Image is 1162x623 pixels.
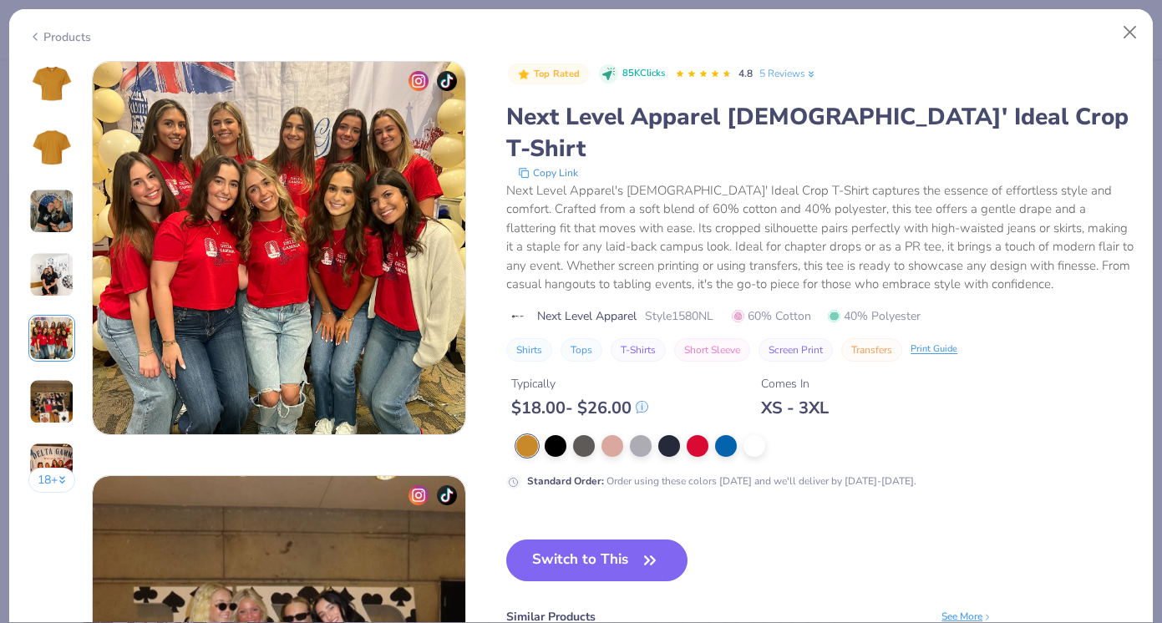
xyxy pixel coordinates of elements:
[28,28,91,46] div: Products
[738,67,753,80] span: 4.8
[674,338,750,362] button: Short Sleeve
[732,307,811,325] span: 60% Cotton
[506,101,1134,165] div: Next Level Apparel [DEMOGRAPHIC_DATA]' Ideal Crop T-Shirt
[611,338,666,362] button: T-Shirts
[28,468,76,493] button: 18+
[645,307,713,325] span: Style 1580NL
[32,64,72,104] img: Front
[29,316,74,361] img: User generated content
[527,474,604,488] strong: Standard Order :
[93,62,465,434] img: 42e5acc1-4099-4767-b6f9-ac4e814f7407
[437,71,457,91] img: tiktok-icon.png
[29,252,74,297] img: User generated content
[508,63,588,85] button: Badge Button
[511,398,648,418] div: $ 18.00 - $ 26.00
[506,539,688,581] button: Switch to This
[1114,17,1146,48] button: Close
[534,69,581,79] span: Top Rated
[761,375,829,393] div: Comes In
[408,71,429,91] img: insta-icon.png
[32,128,72,168] img: Back
[506,310,529,323] img: brand logo
[527,474,916,489] div: Order using these colors [DATE] and we'll deliver by [DATE]-[DATE].
[408,485,429,505] img: insta-icon.png
[759,66,817,81] a: 5 Reviews
[29,379,74,424] img: User generated content
[29,443,74,488] img: User generated content
[828,307,921,325] span: 40% Polyester
[561,338,602,362] button: Tops
[437,485,457,505] img: tiktok-icon.png
[537,307,637,325] span: Next Level Apparel
[759,338,833,362] button: Screen Print
[513,165,583,181] button: copy to clipboard
[622,67,665,81] span: 85K Clicks
[511,375,648,393] div: Typically
[675,61,732,88] div: 4.8 Stars
[506,338,552,362] button: Shirts
[911,342,957,357] div: Print Guide
[29,189,74,234] img: User generated content
[517,68,530,81] img: Top Rated sort
[506,181,1134,294] div: Next Level Apparel's [DEMOGRAPHIC_DATA]' Ideal Crop T-Shirt captures the essence of effortless st...
[841,338,902,362] button: Transfers
[761,398,829,418] div: XS - 3XL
